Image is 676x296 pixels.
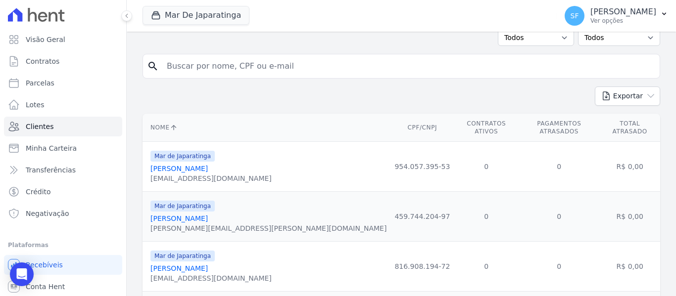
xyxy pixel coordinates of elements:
[4,255,122,275] a: Recebíveis
[590,7,656,17] p: [PERSON_NAME]
[26,35,65,44] span: Visão Geral
[454,142,519,192] td: 0
[10,262,34,286] div: Open Intercom Messenger
[147,60,159,72] i: search
[519,142,599,192] td: 0
[26,165,76,175] span: Transferências
[599,142,660,192] td: R$ 0,00
[26,282,65,292] span: Conta Hent
[599,192,660,242] td: R$ 0,00
[150,214,208,222] a: [PERSON_NAME]
[150,223,386,233] div: [PERSON_NAME][EMAIL_ADDRESS][PERSON_NAME][DOMAIN_NAME]
[143,6,249,25] button: Mar De Japaratinga
[150,151,215,162] span: Mar de Japaratinga
[595,86,660,106] button: Exportar
[4,182,122,202] a: Crédito
[519,242,599,292] td: 0
[26,260,63,270] span: Recebíveis
[161,56,656,76] input: Buscar por nome, CPF ou e-mail
[4,30,122,49] a: Visão Geral
[143,114,390,142] th: Nome
[26,209,69,218] span: Negativação
[4,73,122,93] a: Parcelas
[4,117,122,136] a: Clientes
[4,138,122,158] a: Minha Carteira
[150,251,215,261] span: Mar de Japaratinga
[390,192,454,242] td: 459.744.204-97
[571,12,579,19] span: SF
[150,165,208,172] a: [PERSON_NAME]
[599,242,660,292] td: R$ 0,00
[26,122,53,131] span: Clientes
[4,204,122,223] a: Negativação
[150,273,272,283] div: [EMAIL_ADDRESS][DOMAIN_NAME]
[26,187,51,197] span: Crédito
[150,173,272,183] div: [EMAIL_ADDRESS][DOMAIN_NAME]
[519,192,599,242] td: 0
[26,100,45,110] span: Lotes
[26,143,77,153] span: Minha Carteira
[4,160,122,180] a: Transferências
[519,114,599,142] th: Pagamentos Atrasados
[557,2,676,30] button: SF [PERSON_NAME] Ver opções
[26,56,59,66] span: Contratos
[454,242,519,292] td: 0
[26,78,54,88] span: Parcelas
[454,114,519,142] th: Contratos Ativos
[590,17,656,25] p: Ver opções
[390,242,454,292] td: 816.908.194-72
[4,95,122,115] a: Lotes
[390,142,454,192] td: 954.057.395-53
[599,114,660,142] th: Total Atrasado
[390,114,454,142] th: CPF/CNPJ
[8,239,118,251] div: Plataformas
[150,201,215,211] span: Mar de Japaratinga
[150,264,208,272] a: [PERSON_NAME]
[454,192,519,242] td: 0
[4,51,122,71] a: Contratos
